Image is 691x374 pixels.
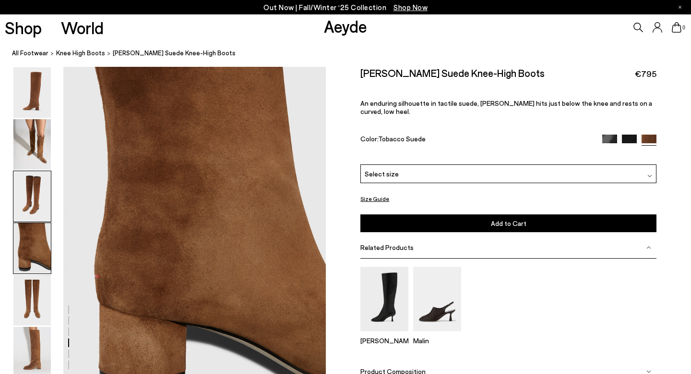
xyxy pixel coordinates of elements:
[491,219,526,227] span: Add to Cart
[5,19,42,36] a: Shop
[360,267,408,331] img: Catherine High Sock Boots
[360,243,414,251] span: Related Products
[56,48,105,58] a: knee high boots
[413,267,461,331] img: Malin Slingback Mules
[263,1,428,13] p: Out Now | Fall/Winter ‘25 Collection
[378,134,426,142] span: Tobacco Suede
[393,3,428,12] span: Navigate to /collections/new-in
[13,119,51,170] img: Willa Suede Knee-High Boots - Image 2
[360,193,389,205] button: Size Guide
[360,214,656,232] button: Add to Cart
[13,275,51,325] img: Willa Suede Knee-High Boots - Image 5
[360,324,408,345] a: Catherine High Sock Boots [PERSON_NAME]
[646,369,651,374] img: svg%3E
[647,174,652,178] img: svg%3E
[13,67,51,118] img: Willa Suede Knee-High Boots - Image 1
[413,337,461,345] p: Malin
[681,25,686,30] span: 0
[635,68,656,80] span: €795
[324,16,367,36] a: Aeyde
[360,99,652,115] span: An enduring silhouette in tactile suede, [PERSON_NAME] hits just below the knee and rests on a cu...
[646,245,651,250] img: svg%3E
[360,67,545,79] h2: [PERSON_NAME] Suede Knee-High Boots
[61,19,104,36] a: World
[113,48,236,58] span: [PERSON_NAME] Suede Knee-High Boots
[360,134,593,145] div: Color:
[13,223,51,274] img: Willa Suede Knee-High Boots - Image 4
[56,49,105,57] span: knee high boots
[13,171,51,222] img: Willa Suede Knee-High Boots - Image 3
[360,337,408,345] p: [PERSON_NAME]
[12,40,691,67] nav: breadcrumb
[672,22,681,33] a: 0
[365,169,399,179] span: Select size
[12,48,48,58] a: All Footwear
[413,324,461,345] a: Malin Slingback Mules Malin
